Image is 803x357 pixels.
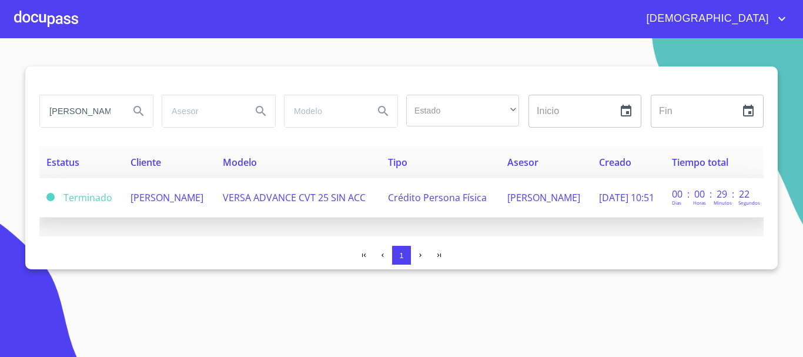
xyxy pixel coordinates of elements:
button: Search [125,97,153,125]
span: VERSA ADVANCE CVT 25 SIN ACC [223,191,366,204]
p: Dias [672,199,681,206]
span: 1 [399,251,403,260]
span: Modelo [223,156,257,169]
span: [DEMOGRAPHIC_DATA] [637,9,775,28]
span: [PERSON_NAME] [507,191,580,204]
span: [DATE] 10:51 [599,191,654,204]
button: 1 [392,246,411,265]
span: Tipo [388,156,407,169]
input: search [162,95,242,127]
span: Cliente [131,156,161,169]
input: search [40,95,120,127]
button: account of current user [637,9,789,28]
span: Crédito Persona Física [388,191,487,204]
span: Estatus [46,156,79,169]
div: ​ [406,95,519,126]
p: Minutos [714,199,732,206]
span: Tiempo total [672,156,728,169]
p: 00 : 00 : 29 : 22 [672,188,751,201]
span: [PERSON_NAME] [131,191,203,204]
p: Horas [693,199,706,206]
button: Search [369,97,397,125]
p: Segundos [738,199,760,206]
span: Creado [599,156,631,169]
button: Search [247,97,275,125]
span: Terminado [46,193,55,201]
span: Asesor [507,156,538,169]
span: Terminado [63,191,112,204]
input: search [285,95,364,127]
